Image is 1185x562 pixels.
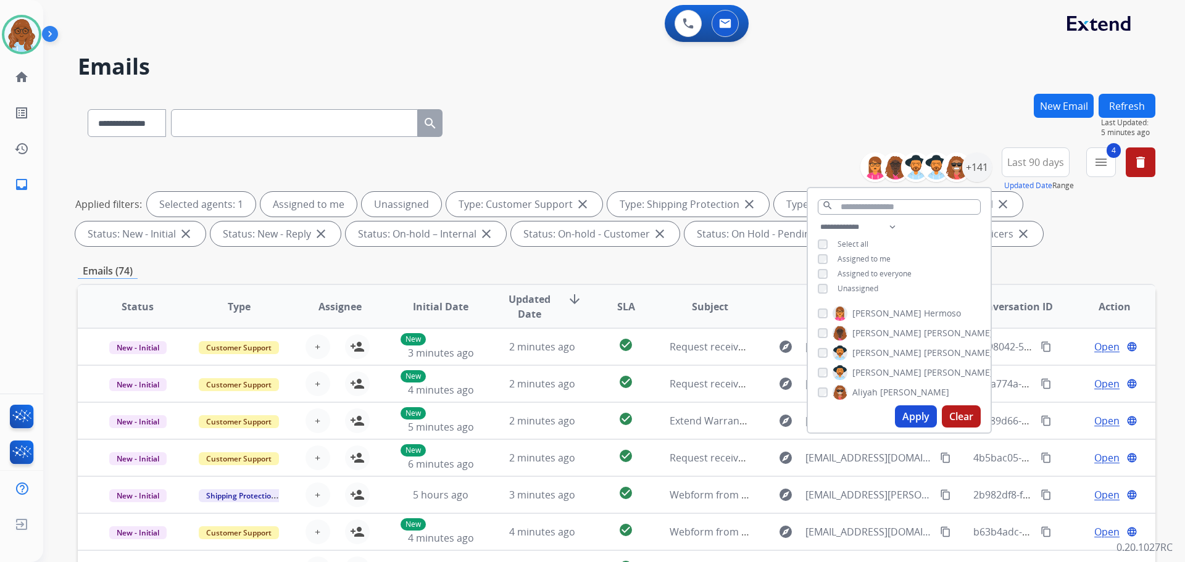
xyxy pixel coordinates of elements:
[670,451,1034,465] span: Request received] Resolve the issue and log your decision. ͏‌ ͏‌ ͏‌ ͏‌ ͏‌ ͏‌ ͏‌ ͏‌ ͏‌ ͏‌ ͏‌ ͏‌ ͏‌...
[1126,489,1137,500] mat-icon: language
[684,221,873,246] div: Status: On Hold - Pending Parts
[350,339,365,354] mat-icon: person_add
[1099,94,1155,118] button: Refresh
[78,263,138,279] p: Emails (74)
[822,200,833,211] mat-icon: search
[1041,526,1052,537] mat-icon: content_copy
[617,299,635,314] span: SLA
[509,377,575,391] span: 2 minutes ago
[350,487,365,502] mat-icon: person_add
[1107,143,1121,158] span: 4
[509,488,575,502] span: 3 minutes ago
[511,221,680,246] div: Status: On-hold - Customer
[260,192,357,217] div: Assigned to me
[852,327,921,339] span: [PERSON_NAME]
[974,299,1053,314] span: Conversation ID
[670,525,949,539] span: Webform from [EMAIL_ADDRESS][DOMAIN_NAME] on [DATE]
[1041,341,1052,352] mat-icon: content_copy
[1094,413,1120,428] span: Open
[973,525,1163,539] span: b63b4adc-0d22-4f31-88d3-c62cd2712659
[805,524,933,539] span: [EMAIL_ADDRESS][DOMAIN_NAME]
[306,519,330,544] button: +
[962,152,992,182] div: +141
[346,221,506,246] div: Status: On-hold – Internal
[805,487,933,502] span: [EMAIL_ADDRESS][PERSON_NAME][DOMAIN_NAME]
[318,299,362,314] span: Assignee
[350,524,365,539] mat-icon: person_add
[408,346,474,360] span: 3 minutes ago
[670,414,917,428] span: Extend Warranty for Oura Ring Cancellation + Refund
[14,141,29,156] mat-icon: history
[618,523,633,537] mat-icon: check_circle
[75,197,142,212] p: Applied filters:
[670,377,1034,391] span: Request received] Resolve the issue and log your decision. ͏‌ ͏‌ ͏‌ ͏‌ ͏‌ ͏‌ ͏‌ ͏‌ ͏‌ ͏‌ ͏‌ ͏‌ ͏‌...
[805,376,933,391] span: [EMAIL_ADDRESS][DOMAIN_NAME]
[1041,415,1052,426] mat-icon: content_copy
[446,192,602,217] div: Type: Customer Support
[210,221,341,246] div: Status: New - Reply
[14,105,29,120] mat-icon: list_alt
[1101,118,1155,128] span: Last Updated:
[315,524,320,539] span: +
[942,405,981,428] button: Clear
[315,487,320,502] span: +
[618,486,633,500] mat-icon: check_circle
[1041,489,1052,500] mat-icon: content_copy
[1133,155,1148,170] mat-icon: delete
[924,327,993,339] span: [PERSON_NAME]
[838,254,891,264] span: Assigned to me
[778,524,793,539] mat-icon: explore
[306,408,330,433] button: +
[306,371,330,396] button: +
[408,457,474,471] span: 6 minutes ago
[778,376,793,391] mat-icon: explore
[199,378,279,391] span: Customer Support
[1094,524,1120,539] span: Open
[1126,378,1137,389] mat-icon: language
[924,307,961,320] span: Hermoso
[1126,341,1137,352] mat-icon: language
[408,531,474,545] span: 4 minutes ago
[1041,452,1052,463] mat-icon: content_copy
[178,226,193,241] mat-icon: close
[805,339,933,354] span: [EMAIL_ADDRESS][DOMAIN_NAME]
[924,347,993,359] span: [PERSON_NAME]
[924,366,993,379] span: [PERSON_NAME]
[1086,147,1116,177] button: 4
[852,366,921,379] span: [PERSON_NAME]
[607,192,769,217] div: Type: Shipping Protection
[14,177,29,192] mat-icon: inbox
[78,54,1155,79] h2: Emails
[618,411,633,426] mat-icon: check_circle
[350,450,365,465] mat-icon: person_add
[413,488,468,502] span: 5 hours ago
[670,340,1034,353] span: Request received] Resolve the issue and log your decision. ͏‌ ͏‌ ͏‌ ͏‌ ͏‌ ͏‌ ͏‌ ͏‌ ͏‌ ͏‌ ͏‌ ͏‌ ͏‌...
[1002,147,1070,177] button: Last 90 days
[1126,526,1137,537] mat-icon: language
[408,420,474,434] span: 5 minutes ago
[1116,540,1173,555] p: 0.20.1027RC
[1016,226,1031,241] mat-icon: close
[228,299,251,314] span: Type
[109,341,167,354] span: New - Initial
[314,226,328,241] mat-icon: close
[805,450,933,465] span: [EMAIL_ADDRESS][DOMAIN_NAME]
[940,526,951,537] mat-icon: content_copy
[401,444,426,457] p: New
[774,192,897,217] div: Type: Reguard CS
[567,292,582,307] mat-icon: arrow_downward
[940,452,951,463] mat-icon: content_copy
[509,451,575,465] span: 2 minutes ago
[1126,415,1137,426] mat-icon: language
[852,307,921,320] span: [PERSON_NAME]
[1094,376,1120,391] span: Open
[670,488,1026,502] span: Webform from [EMAIL_ADDRESS][PERSON_NAME][DOMAIN_NAME] on [DATE]
[805,413,933,428] span: [EMAIL_ADDRESS][DOMAIN_NAME]
[1094,155,1108,170] mat-icon: menu
[1094,339,1120,354] span: Open
[973,451,1164,465] span: 4b5bac05-5a87-4d59-8a47-d16e8a1ec98c
[109,452,167,465] span: New - Initial
[423,116,438,131] mat-icon: search
[838,239,868,249] span: Select all
[880,386,949,399] span: [PERSON_NAME]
